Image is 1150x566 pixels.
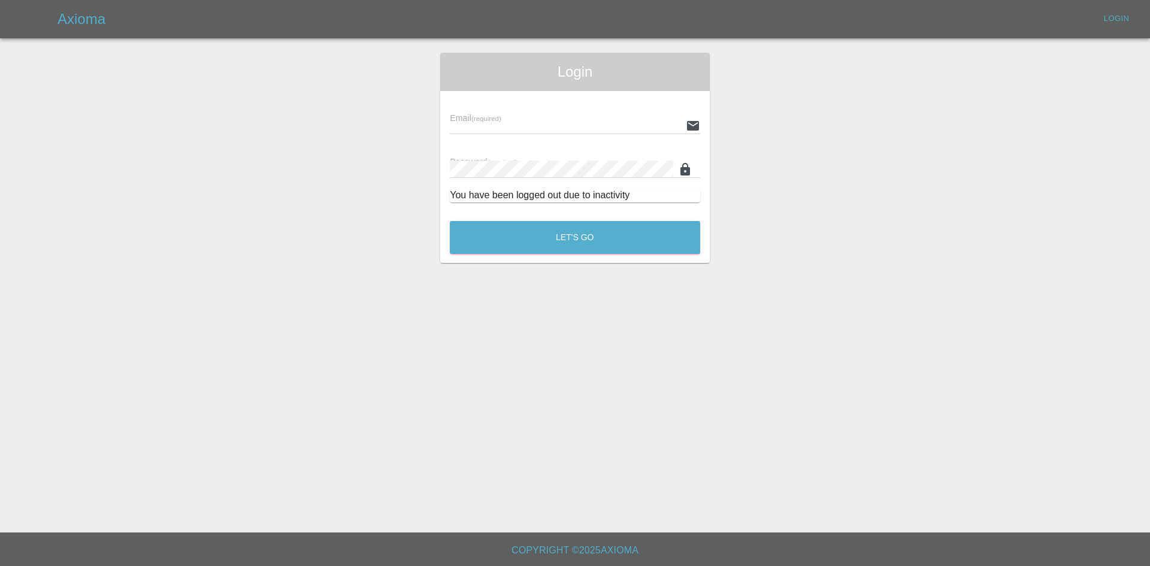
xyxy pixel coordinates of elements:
a: Login [1097,10,1136,28]
span: Password [450,157,517,167]
h6: Copyright © 2025 Axioma [10,542,1140,559]
span: Email [450,113,501,123]
small: (required) [471,115,501,122]
small: (required) [488,159,517,166]
button: Let's Go [450,221,700,254]
div: You have been logged out due to inactivity [450,188,700,202]
h5: Axioma [57,10,105,29]
span: Login [450,62,700,81]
